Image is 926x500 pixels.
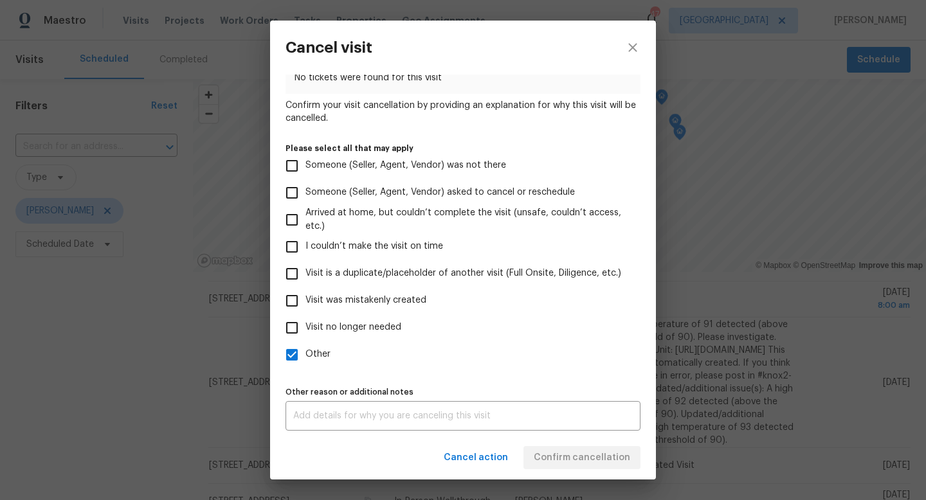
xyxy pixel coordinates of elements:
h3: Cancel visit [286,39,372,57]
span: Cancel action [444,450,508,466]
button: Cancel action [439,446,513,470]
label: Other reason or additional notes [286,388,640,396]
span: Someone (Seller, Agent, Vendor) asked to cancel or reschedule [305,186,575,199]
span: I couldn’t make the visit on time [305,240,443,253]
span: Arrived at home, but couldn’t complete the visit (unsafe, couldn’t access, etc.) [305,206,630,233]
span: Other [305,348,331,361]
span: Visit was mistakenly created [305,294,426,307]
span: Confirm your visit cancellation by providing an explanation for why this visit will be cancelled. [286,99,640,125]
label: Please select all that may apply [286,145,640,152]
span: Visit is a duplicate/placeholder of another visit (Full Onsite, Diligence, etc.) [305,267,621,280]
span: Visit no longer needed [305,321,401,334]
span: Someone (Seller, Agent, Vendor) was not there [305,159,506,172]
span: No tickets were found for this visit [295,71,631,84]
button: close [610,21,656,75]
